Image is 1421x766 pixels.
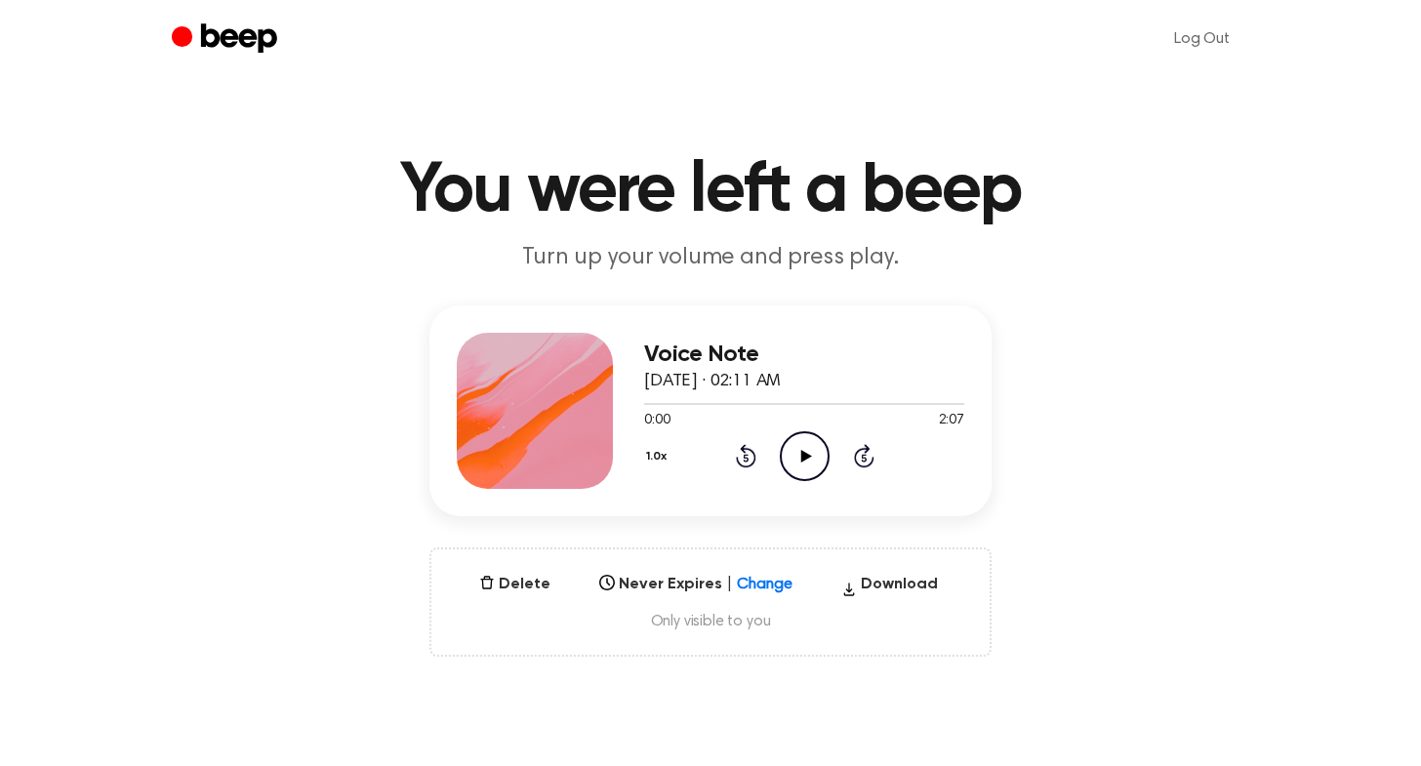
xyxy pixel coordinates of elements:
span: Only visible to you [455,612,966,631]
button: Download [833,573,946,604]
button: 1.0x [644,440,674,473]
h1: You were left a beep [211,156,1210,226]
h3: Voice Note [644,342,964,368]
a: Log Out [1155,16,1249,62]
span: 0:00 [644,411,670,431]
span: [DATE] · 02:11 AM [644,373,781,390]
a: Beep [172,20,282,59]
button: Delete [471,573,558,596]
p: Turn up your volume and press play. [336,242,1085,274]
span: 2:07 [939,411,964,431]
